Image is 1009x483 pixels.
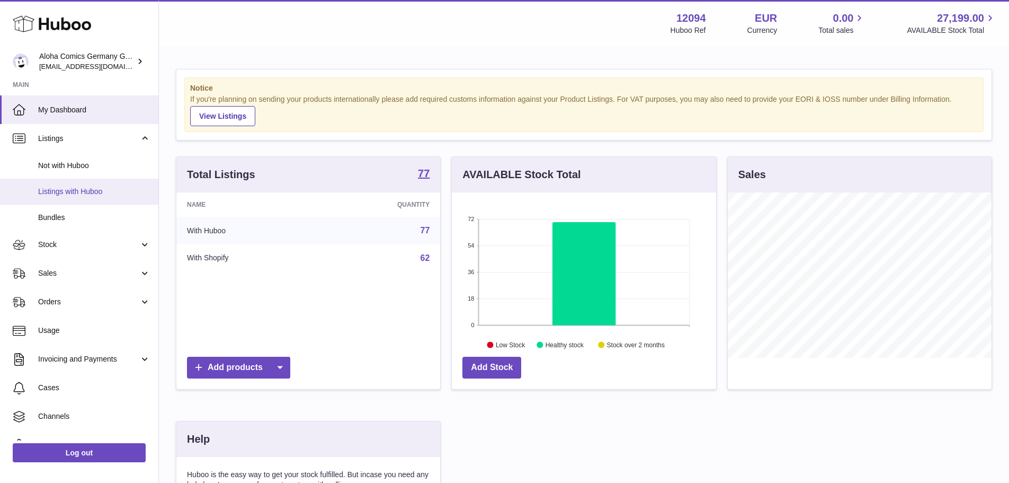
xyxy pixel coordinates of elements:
[468,216,475,222] text: 72
[38,411,150,421] span: Channels
[38,297,139,307] span: Orders
[546,341,584,348] text: Healthy stock
[38,134,139,144] span: Listings
[39,62,156,71] span: [EMAIL_ADDRESS][DOMAIN_NAME]
[937,11,984,25] span: 27,199.00
[818,25,865,36] span: Total sales
[319,192,441,217] th: Quantity
[907,25,996,36] span: AVAILABLE Stock Total
[421,253,430,262] a: 62
[13,54,29,69] img: internalAdmin-12094@internal.huboo.com
[38,187,150,197] span: Listings with Huboo
[190,106,255,126] a: View Listings
[676,11,706,25] strong: 12094
[755,11,777,25] strong: EUR
[176,192,319,217] th: Name
[462,357,521,379] a: Add Stock
[738,168,766,182] h3: Sales
[462,168,581,182] h3: AVAILABLE Stock Total
[468,242,475,249] text: 54
[38,383,150,393] span: Cases
[13,443,146,462] a: Log out
[468,295,475,302] text: 18
[418,168,430,181] a: 77
[38,326,150,336] span: Usage
[38,213,150,223] span: Bundles
[671,25,706,36] div: Huboo Ref
[176,244,319,272] td: With Shopify
[38,354,139,364] span: Invoicing and Payments
[190,83,978,93] strong: Notice
[747,25,778,36] div: Currency
[38,268,139,278] span: Sales
[176,217,319,244] td: With Huboo
[471,322,475,328] text: 0
[187,357,290,379] a: Add products
[468,269,475,275] text: 36
[187,432,210,446] h3: Help
[38,240,139,250] span: Stock
[833,11,854,25] span: 0.00
[496,341,525,348] text: Low Stock
[38,440,150,450] span: Settings
[38,161,150,171] span: Not with Huboo
[418,168,430,179] strong: 77
[39,51,135,72] div: Aloha Comics Germany GmbH
[187,168,255,182] h3: Total Listings
[421,226,430,235] a: 77
[818,11,865,36] a: 0.00 Total sales
[38,105,150,115] span: My Dashboard
[907,11,996,36] a: 27,199.00 AVAILABLE Stock Total
[607,341,665,348] text: Stock over 2 months
[190,94,978,126] div: If you're planning on sending your products internationally please add required customs informati...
